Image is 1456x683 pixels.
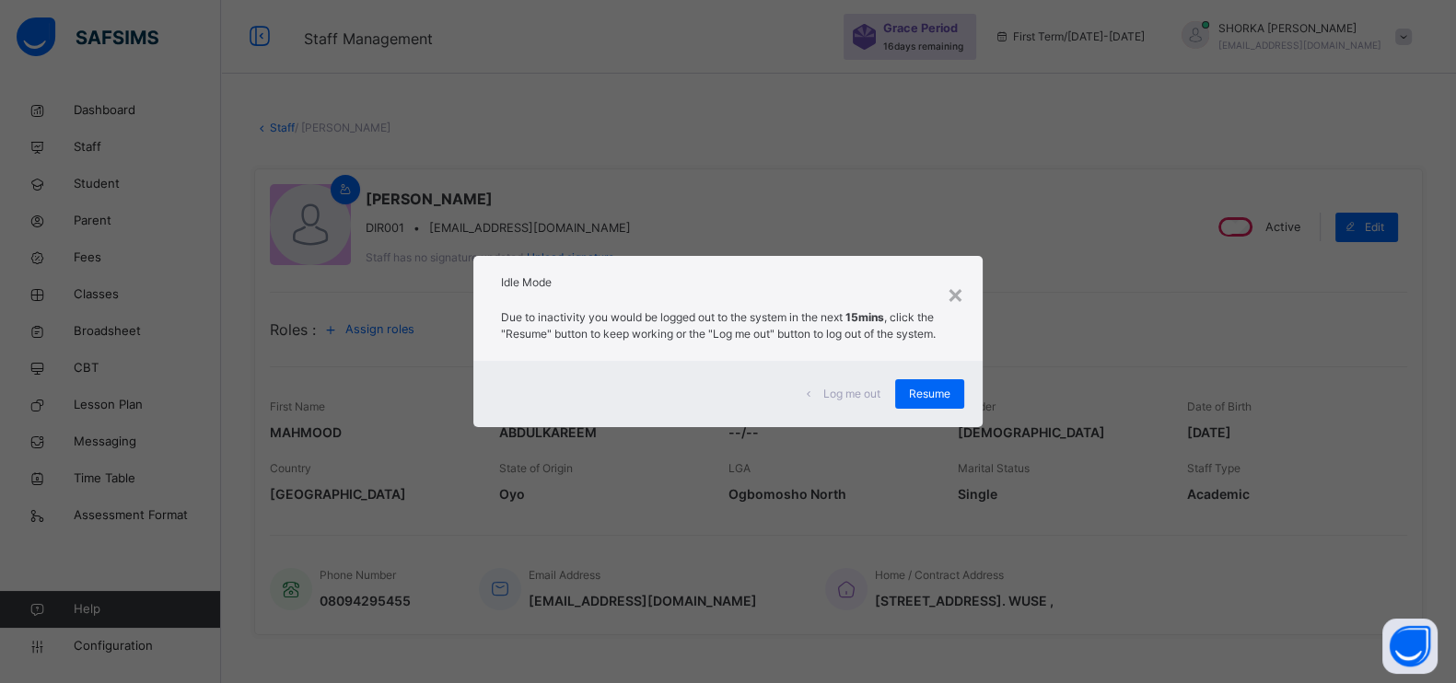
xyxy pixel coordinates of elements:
p: Due to inactivity you would be logged out to the system in the next , click the "Resume" button t... [501,309,955,342]
strong: 15mins [845,310,884,324]
span: Resume [909,386,950,402]
span: Log me out [823,386,880,402]
h2: Idle Mode [501,274,955,291]
button: Open asap [1382,619,1438,674]
div: × [947,274,964,313]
